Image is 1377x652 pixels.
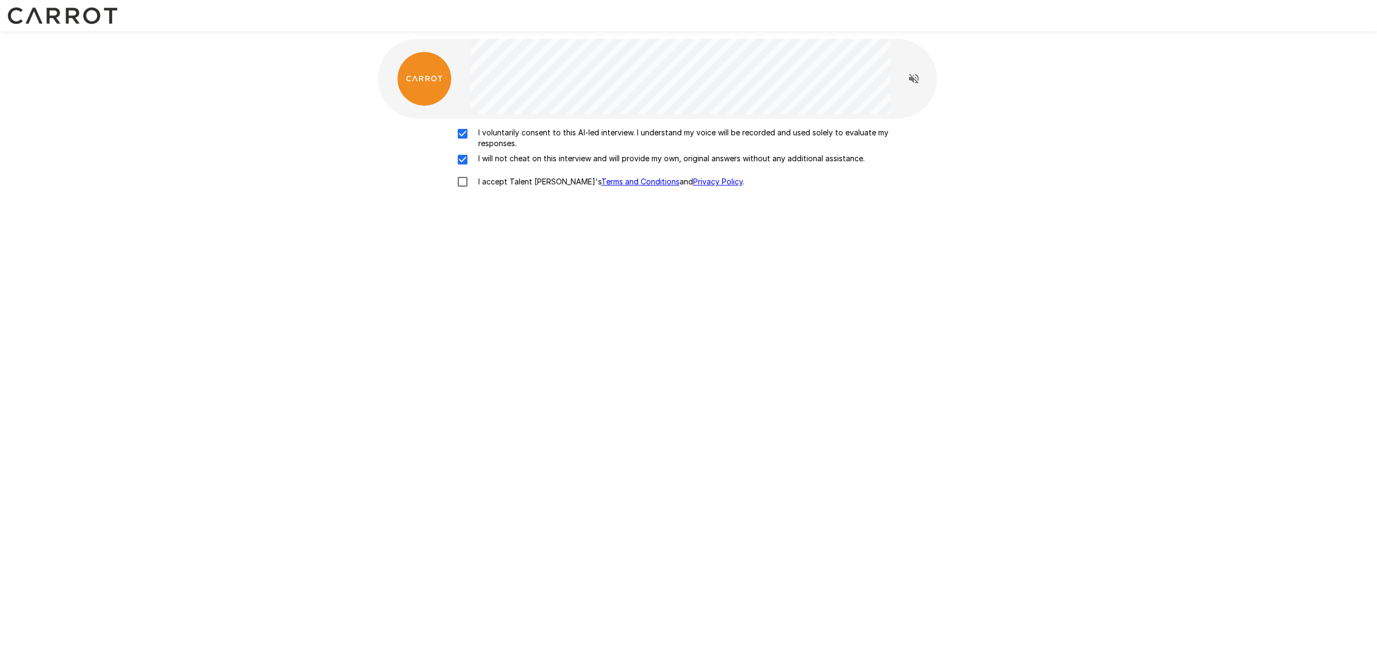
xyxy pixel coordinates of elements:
[474,176,744,187] p: I accept Talent [PERSON_NAME]'s and .
[397,52,451,106] img: carrot_logo.png
[474,153,865,164] p: I will not cheat on this interview and will provide my own, original answers without any addition...
[474,127,926,149] p: I voluntarily consent to this AI-led interview. I understand my voice will be recorded and used s...
[903,68,925,90] button: Read questions aloud
[601,177,680,186] a: Terms and Conditions
[693,177,743,186] a: Privacy Policy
